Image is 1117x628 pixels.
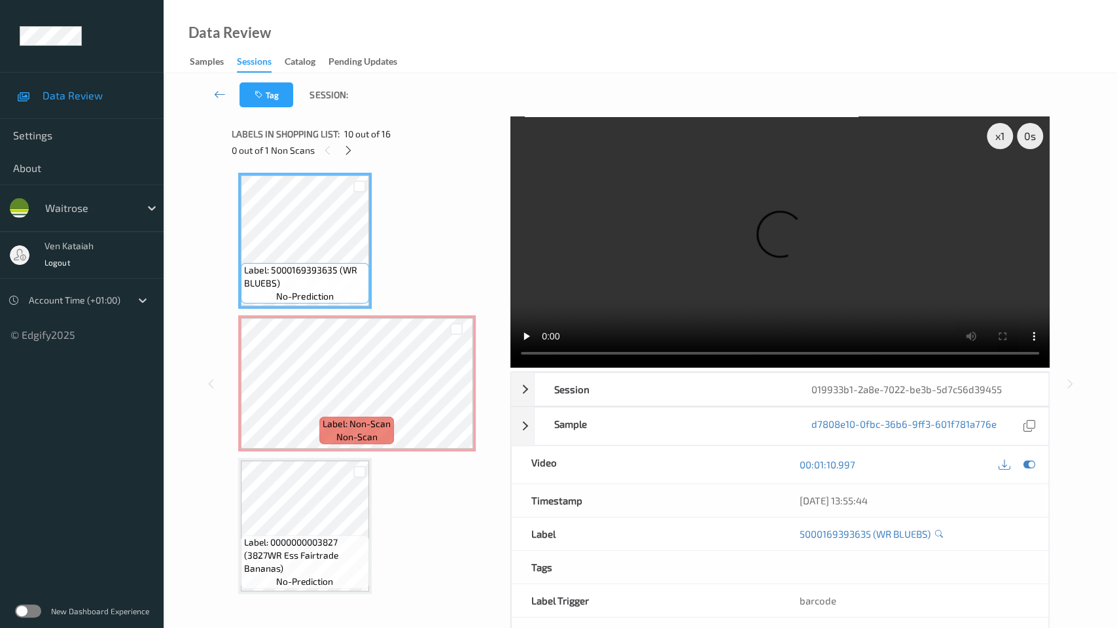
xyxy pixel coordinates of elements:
[276,290,334,303] span: no-prediction
[190,55,224,71] div: Samples
[188,26,271,39] div: Data Review
[512,446,780,483] div: Video
[987,123,1013,149] div: x 1
[511,372,1049,406] div: Session019933b1-2a8e-7022-be3b-5d7c56d39455
[811,417,996,435] a: d7808e10-0fbc-36b6-9ff3-601f781a776e
[344,128,391,141] span: 10 out of 16
[791,373,1048,406] div: 019933b1-2a8e-7022-be3b-5d7c56d39455
[512,584,780,617] div: Label Trigger
[323,417,391,430] span: Label: Non-Scan
[285,53,328,71] a: Catalog
[336,430,378,444] span: non-scan
[239,82,293,107] button: Tag
[237,53,285,73] a: Sessions
[244,264,366,290] span: Label: 5000169393635 (WR BLUEBS)
[232,128,340,141] span: Labels in shopping list:
[512,551,780,584] div: Tags
[328,55,397,71] div: Pending Updates
[800,494,1029,507] div: [DATE] 13:55:44
[512,517,780,550] div: Label
[535,408,791,445] div: Sample
[310,88,347,101] span: Session:
[244,536,366,575] span: Label: 0000000003827 (3827WR Ess Fairtrade Bananas)
[237,55,272,73] div: Sessions
[800,527,931,540] a: 5000169393635 (WR BLUEBS)
[535,373,791,406] div: Session
[190,53,237,71] a: Samples
[511,407,1049,445] div: Sampled7808e10-0fbc-36b6-9ff3-601f781a776e
[800,458,855,471] a: 00:01:10.997
[232,142,501,158] div: 0 out of 1 Non Scans
[1017,123,1043,149] div: 0 s
[328,53,410,71] a: Pending Updates
[512,484,780,517] div: Timestamp
[276,575,333,588] span: no-prediction
[780,584,1048,617] div: barcode
[285,55,315,71] div: Catalog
